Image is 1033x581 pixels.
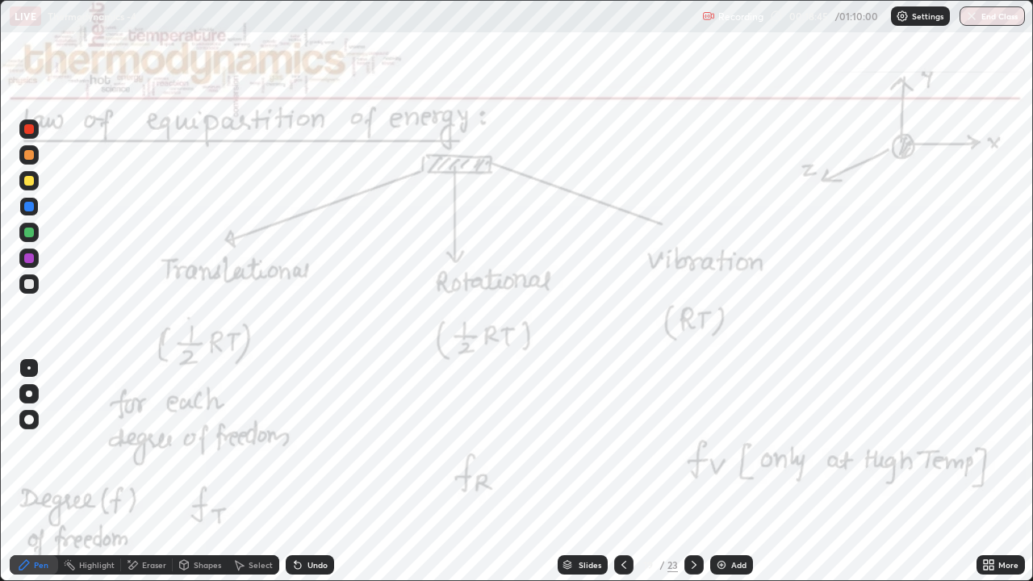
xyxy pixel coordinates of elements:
div: Slides [579,561,601,569]
img: recording.375f2c34.svg [702,10,715,23]
div: Pen [34,561,48,569]
div: 23 [667,558,678,572]
div: Add [731,561,747,569]
p: LIVE [15,10,36,23]
p: Recording [718,10,763,23]
p: Settings [912,12,943,20]
div: Shapes [194,561,221,569]
div: / [659,560,664,570]
div: Highlight [79,561,115,569]
p: Thermodynamics -4 [48,10,136,23]
div: Undo [307,561,328,569]
button: End Class [960,6,1025,26]
img: end-class-cross [965,10,978,23]
div: More [998,561,1018,569]
div: Eraser [142,561,166,569]
img: add-slide-button [715,558,728,571]
div: 19 [640,560,656,570]
div: Select [249,561,273,569]
img: class-settings-icons [896,10,909,23]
